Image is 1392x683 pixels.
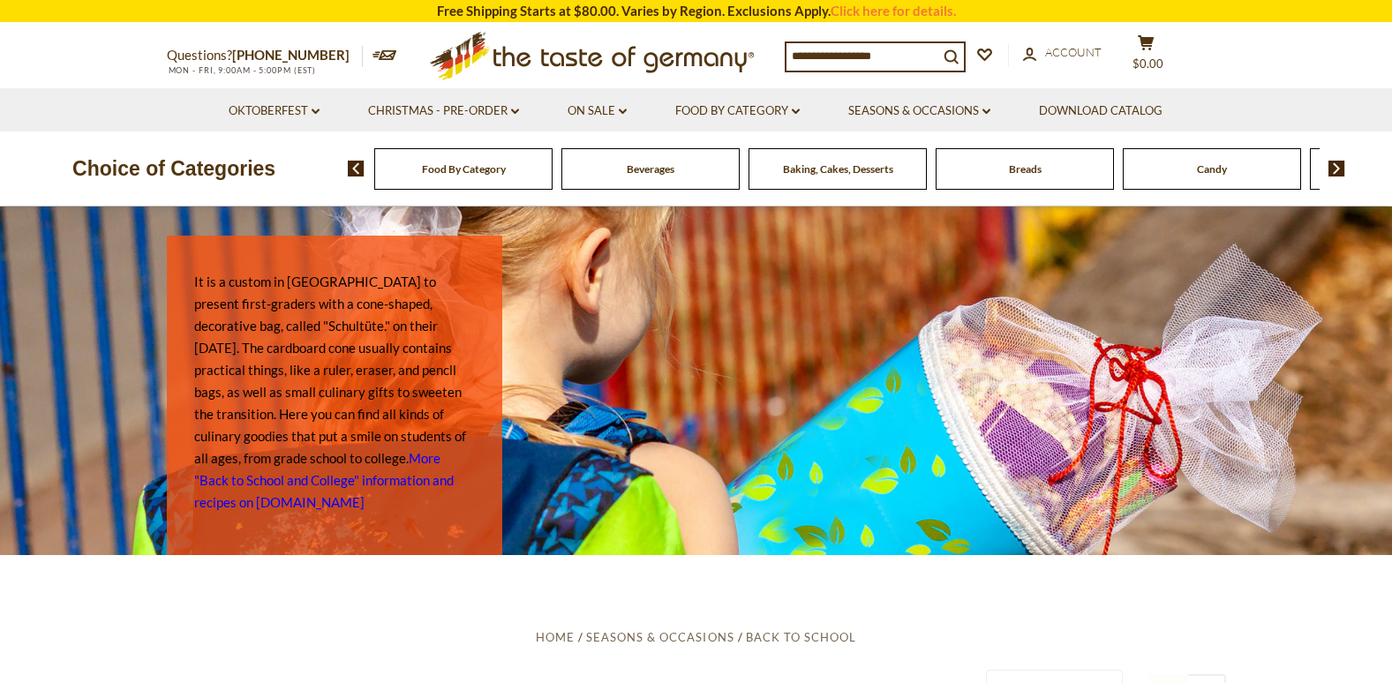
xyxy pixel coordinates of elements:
a: Oktoberfest [229,101,320,121]
a: Breads [1009,162,1042,176]
button: $0.00 [1120,34,1173,79]
a: Download Catalog [1039,101,1163,121]
a: Account [1023,43,1102,63]
span: $0.00 [1132,56,1163,71]
a: Beverages [627,162,674,176]
a: Food By Category [422,162,506,176]
span: MON - FRI, 9:00AM - 5:00PM (EST) [167,65,317,75]
a: More "Back to School and College" information and recipes on [DOMAIN_NAME] [194,450,454,510]
p: It is a custom in [GEOGRAPHIC_DATA] to present first-graders with a cone-shaped, decorative bag, ... [194,271,475,514]
a: Candy [1197,162,1227,176]
a: On Sale [568,101,627,121]
a: Back to School [746,630,856,644]
a: [PHONE_NUMBER] [232,47,350,63]
a: Seasons & Occasions [586,630,734,644]
a: Christmas - PRE-ORDER [368,101,519,121]
a: Home [536,630,575,644]
a: Food By Category [675,101,800,121]
a: Seasons & Occasions [848,101,990,121]
a: Click here for details. [831,3,956,19]
span: Account [1045,45,1102,59]
p: Questions? [167,44,363,67]
img: next arrow [1328,161,1345,176]
img: previous arrow [348,161,365,176]
a: Baking, Cakes, Desserts [783,162,893,176]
